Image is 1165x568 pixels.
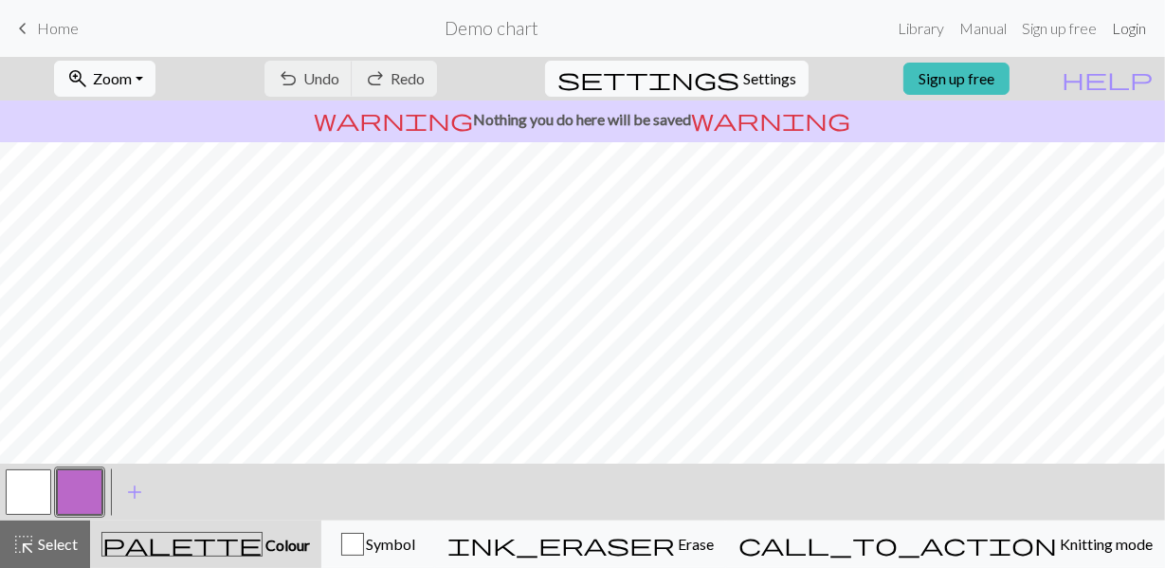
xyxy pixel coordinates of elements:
span: Colour [263,536,310,554]
i: Settings [557,67,739,90]
button: Symbol [321,521,435,568]
a: Manual [952,9,1014,47]
span: Zoom [93,69,132,87]
span: help [1062,65,1153,92]
span: call_to_action [738,531,1057,558]
button: Colour [90,521,321,568]
span: ink_eraser [447,531,675,558]
button: Knitting mode [726,521,1165,568]
span: palette [102,531,262,558]
button: Zoom [54,61,155,97]
span: Select [35,535,78,553]
button: SettingsSettings [545,61,809,97]
span: Settings [743,67,796,90]
span: warning [692,106,851,133]
span: zoom_in [66,65,89,92]
p: Nothing you do here will be saved [8,108,1157,131]
span: warning [315,106,474,133]
span: Knitting mode [1057,535,1153,553]
a: Home [11,12,79,45]
span: Erase [675,535,714,553]
button: Erase [435,521,726,568]
a: Sign up free [903,63,1010,95]
span: Home [37,19,79,37]
h2: Demo chart [446,17,539,39]
span: settings [557,65,739,92]
a: Library [890,9,952,47]
a: Login [1104,9,1154,47]
span: keyboard_arrow_left [11,15,34,42]
span: Symbol [364,535,416,553]
a: Sign up free [1014,9,1104,47]
span: add [123,479,146,505]
span: highlight_alt [12,531,35,558]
